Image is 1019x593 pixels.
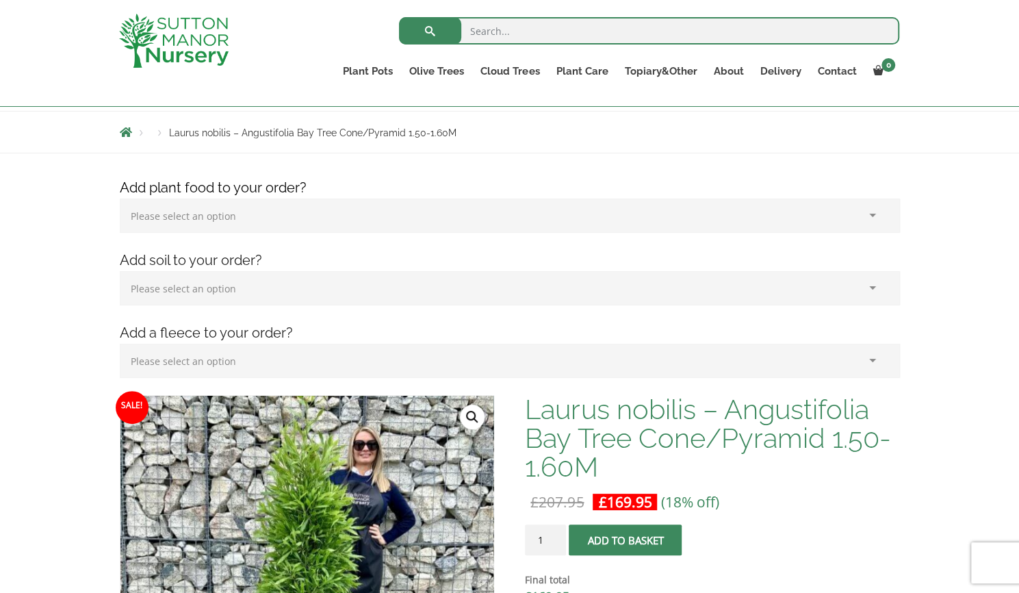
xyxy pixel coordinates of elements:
input: Search... [399,17,899,45]
a: 0 [864,62,899,81]
span: £ [530,492,539,512]
dt: Final total [525,572,899,588]
h1: Laurus nobilis – Angustifolia Bay Tree Cone/Pyramid 1.50-1.60M [525,395,899,481]
a: View full-screen image gallery [460,405,485,429]
a: Topiary&Other [616,62,705,81]
span: Laurus nobilis – Angustifolia Bay Tree Cone/Pyramid 1.50-1.60M [169,127,456,138]
button: Add to basket [569,525,682,555]
h4: Add soil to your order? [109,250,910,271]
img: logo [119,14,229,68]
a: Plant Care [547,62,616,81]
input: Product quantity [525,525,566,555]
a: Cloud Trees [472,62,547,81]
a: Contact [809,62,864,81]
span: Sale! [116,391,149,424]
a: About [705,62,751,81]
h4: Add a fleece to your order? [109,323,910,344]
a: Delivery [751,62,809,81]
span: £ [598,492,606,512]
bdi: 169.95 [598,492,652,512]
span: 0 [881,58,895,72]
span: (18% off) [660,492,719,512]
a: Olive Trees [401,62,472,81]
h4: Add plant food to your order? [109,177,910,199]
bdi: 207.95 [530,492,584,512]
nav: Breadcrumbs [120,127,900,138]
a: Plant Pots [335,62,401,81]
